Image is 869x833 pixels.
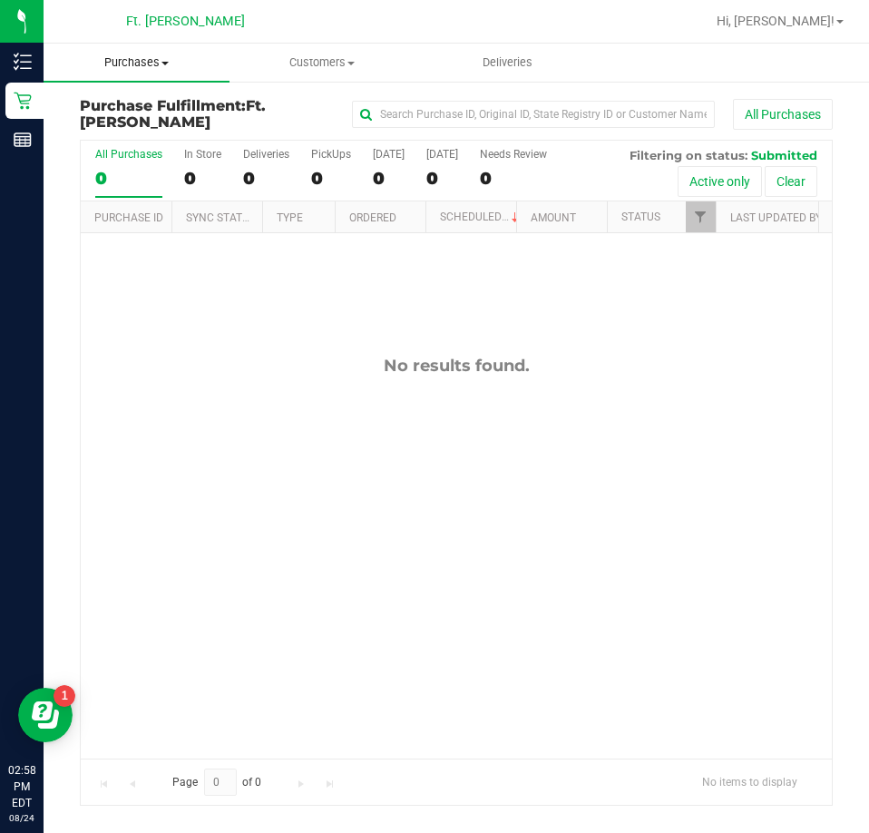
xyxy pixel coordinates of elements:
iframe: Resource center unread badge [54,685,75,707]
p: 02:58 PM EDT [8,762,35,811]
div: Deliveries [243,148,289,161]
span: Purchases [44,54,229,71]
div: [DATE] [373,148,405,161]
span: Submitted [751,148,817,162]
a: Last Updated By [730,211,822,224]
a: Purchases [44,44,229,82]
iframe: Resource center [18,688,73,742]
a: Type [277,211,303,224]
inline-svg: Retail [14,92,32,110]
div: [DATE] [426,148,458,161]
span: No items to display [688,769,812,796]
div: Needs Review [480,148,547,161]
inline-svg: Reports [14,131,32,149]
p: 08/24 [8,811,35,825]
button: Clear [765,166,817,197]
div: 0 [243,168,289,189]
span: Ft. [PERSON_NAME] [80,97,266,131]
span: Hi, [PERSON_NAME]! [717,14,835,28]
div: 0 [95,168,162,189]
span: Customers [230,54,415,71]
button: All Purchases [733,99,833,130]
a: Deliveries [415,44,601,82]
a: Filter [686,201,716,232]
a: Customers [229,44,415,82]
div: All Purchases [95,148,162,161]
span: Deliveries [458,54,557,71]
span: Page of 0 [157,769,277,797]
div: 0 [184,168,221,189]
div: 0 [311,168,351,189]
input: Search Purchase ID, Original ID, State Registry ID or Customer Name... [352,101,715,128]
div: In Store [184,148,221,161]
div: No results found. [81,356,832,376]
span: Filtering on status: [630,148,747,162]
a: Scheduled [440,211,522,223]
inline-svg: Inventory [14,53,32,71]
span: Ft. [PERSON_NAME] [126,14,245,29]
div: 0 [426,168,458,189]
h3: Purchase Fulfillment: [80,98,331,130]
button: Active only [678,166,762,197]
a: Sync Status [186,211,256,224]
div: 0 [373,168,405,189]
a: Purchase ID [94,211,163,224]
div: PickUps [311,148,351,161]
div: 0 [480,168,547,189]
a: Ordered [349,211,396,224]
a: Amount [531,211,576,224]
a: Status [621,211,660,223]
